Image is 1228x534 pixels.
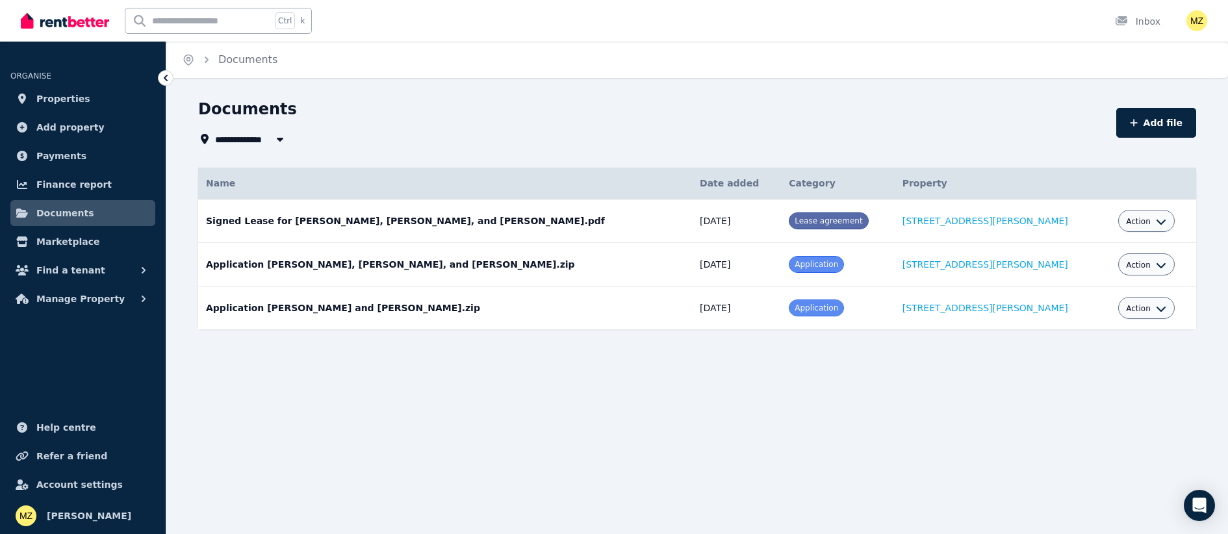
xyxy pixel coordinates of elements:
[206,178,235,188] span: Name
[10,114,155,140] a: Add property
[1126,260,1151,270] span: Action
[1126,303,1166,314] button: Action
[692,199,781,243] td: [DATE]
[36,120,105,135] span: Add property
[1115,15,1160,28] div: Inbox
[198,99,297,120] h1: Documents
[795,303,838,312] span: Application
[198,243,692,286] td: Application [PERSON_NAME], [PERSON_NAME], and [PERSON_NAME].zip
[36,205,94,221] span: Documents
[692,168,781,199] th: Date added
[10,443,155,469] a: Refer a friend
[16,505,36,526] img: Micky zhu
[902,303,1068,313] a: [STREET_ADDRESS][PERSON_NAME]
[10,286,155,312] button: Manage Property
[10,71,51,81] span: ORGANISE
[781,168,894,199] th: Category
[795,260,838,269] span: Application
[36,420,96,435] span: Help centre
[36,148,86,164] span: Payments
[10,257,155,283] button: Find a tenant
[10,472,155,498] a: Account settings
[10,143,155,169] a: Payments
[36,448,107,464] span: Refer a friend
[198,199,692,243] td: Signed Lease for [PERSON_NAME], [PERSON_NAME], and [PERSON_NAME].pdf
[1116,108,1196,138] button: Add file
[300,16,305,26] span: k
[166,42,293,78] nav: Breadcrumb
[218,53,277,66] a: Documents
[895,168,1111,199] th: Property
[902,259,1068,270] a: [STREET_ADDRESS][PERSON_NAME]
[10,86,155,112] a: Properties
[36,234,99,249] span: Marketplace
[36,262,105,278] span: Find a tenant
[692,286,781,330] td: [DATE]
[10,229,155,255] a: Marketplace
[10,172,155,197] a: Finance report
[795,216,862,225] span: Lease agreement
[21,11,109,31] img: RentBetter
[36,91,90,107] span: Properties
[47,508,131,524] span: [PERSON_NAME]
[36,291,125,307] span: Manage Property
[10,414,155,440] a: Help centre
[692,243,781,286] td: [DATE]
[1186,10,1207,31] img: Micky zhu
[1126,216,1151,227] span: Action
[36,477,123,492] span: Account settings
[902,216,1068,226] a: [STREET_ADDRESS][PERSON_NAME]
[1126,216,1166,227] button: Action
[1126,303,1151,314] span: Action
[36,177,112,192] span: Finance report
[10,200,155,226] a: Documents
[275,12,295,29] span: Ctrl
[1184,490,1215,521] div: Open Intercom Messenger
[1126,260,1166,270] button: Action
[198,286,692,330] td: Application [PERSON_NAME] and [PERSON_NAME].zip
